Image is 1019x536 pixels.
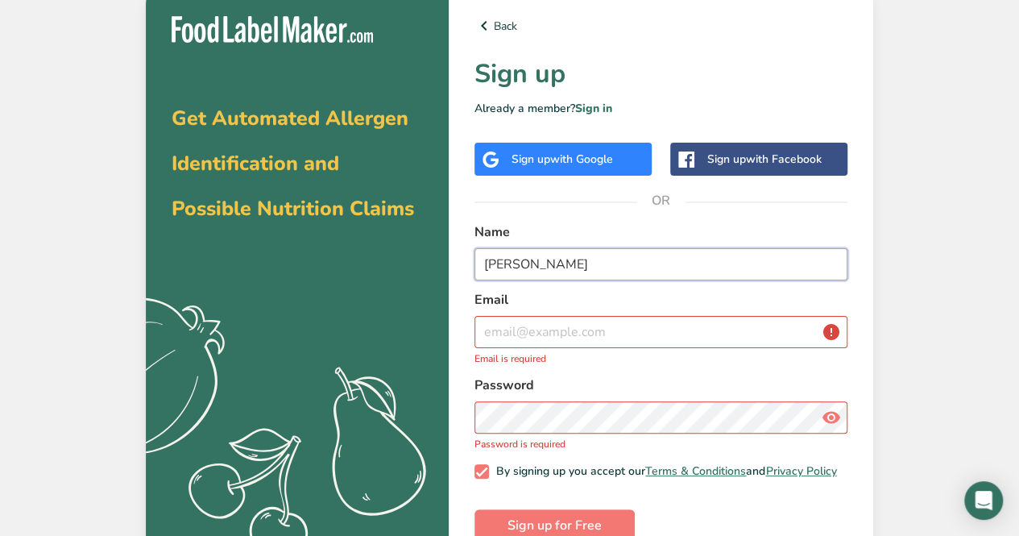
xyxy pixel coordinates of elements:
[489,464,837,479] span: By signing up you accept our and
[474,316,847,348] input: email@example.com
[172,16,373,43] img: Food Label Maker
[765,463,836,479] a: Privacy Policy
[707,151,822,168] div: Sign up
[507,516,602,535] span: Sign up for Free
[645,463,746,479] a: Terms & Conditions
[474,351,847,366] p: Email is required
[637,177,686,225] span: OR
[550,152,613,167] span: with Google
[474,248,847,280] input: John Doe
[474,376,847,395] label: Password
[474,16,847,35] a: Back
[474,55,847,93] h1: Sign up
[964,481,1003,520] div: Open Intercom Messenger
[474,222,847,242] label: Name
[474,100,847,117] p: Already a member?
[746,152,822,167] span: with Facebook
[474,290,847,310] label: Email
[575,101,612,116] a: Sign in
[512,151,613,168] div: Sign up
[474,437,847,451] p: Password is required
[172,105,414,222] span: Get Automated Allergen Identification and Possible Nutrition Claims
